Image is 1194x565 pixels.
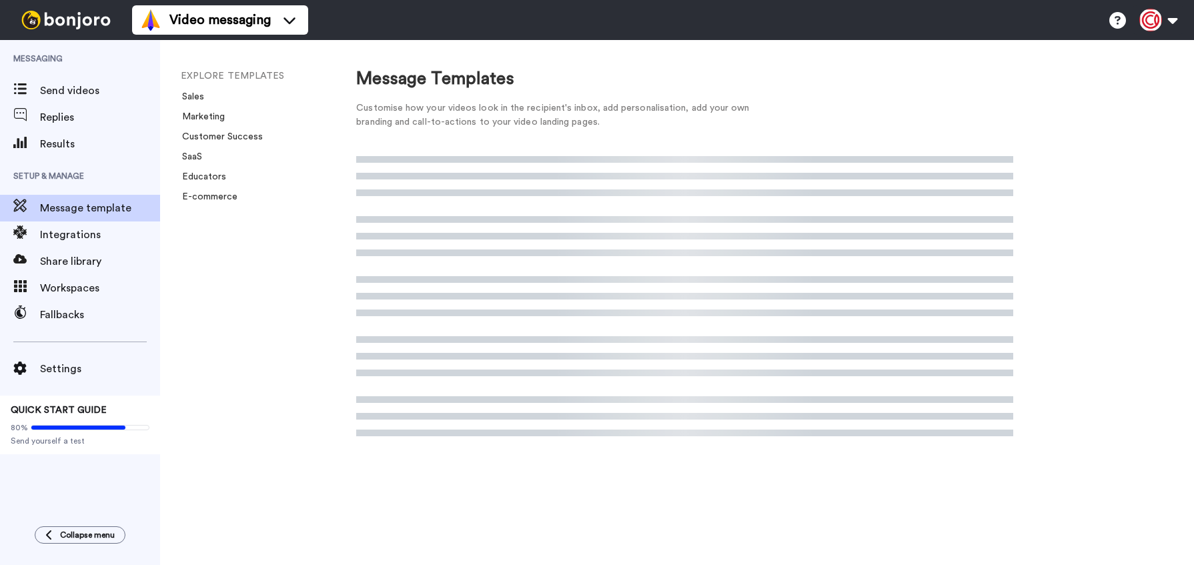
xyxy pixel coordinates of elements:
[40,307,160,323] span: Fallbacks
[40,253,160,269] span: Share library
[11,422,28,433] span: 80%
[174,152,202,161] a: SaaS
[174,132,263,141] a: Customer Success
[11,436,149,446] span: Send yourself a test
[35,526,125,544] button: Collapse menu
[174,112,225,121] a: Marketing
[40,227,160,243] span: Integrations
[356,67,1013,91] div: Message Templates
[40,200,160,216] span: Message template
[174,172,226,181] a: Educators
[16,11,116,29] img: bj-logo-header-white.svg
[40,280,160,296] span: Workspaces
[174,192,237,201] a: E-commerce
[356,101,770,129] div: Customise how your videos look in the recipient's inbox, add personalisation, add your own brandi...
[60,530,115,540] span: Collapse menu
[181,69,361,83] li: EXPLORE TEMPLATES
[40,361,160,377] span: Settings
[169,11,271,29] span: Video messaging
[174,92,204,101] a: Sales
[11,406,107,415] span: QUICK START GUIDE
[40,136,160,152] span: Results
[40,109,160,125] span: Replies
[140,9,161,31] img: vm-color.svg
[40,83,160,99] span: Send videos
